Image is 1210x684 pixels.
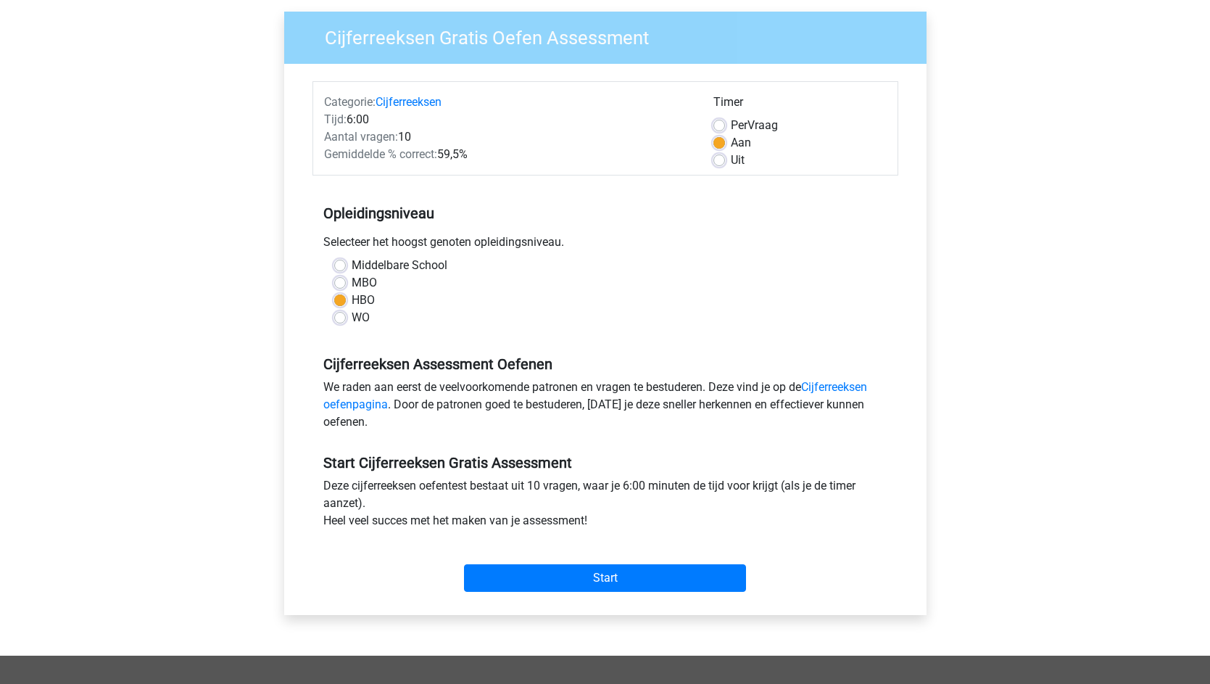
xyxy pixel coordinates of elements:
span: Tijd: [324,112,347,126]
h5: Cijferreeksen Assessment Oefenen [323,355,887,373]
div: 59,5% [313,146,703,163]
div: 6:00 [313,111,703,128]
div: Timer [713,94,887,117]
span: Aantal vragen: [324,130,398,144]
h5: Opleidingsniveau [323,199,887,228]
label: MBO [352,274,377,292]
label: Aan [731,134,751,152]
span: Per [731,118,747,132]
span: Gemiddelde % correct: [324,147,437,161]
h3: Cijferreeksen Gratis Oefen Assessment [307,21,916,49]
label: HBO [352,292,375,309]
div: We raden aan eerst de veelvoorkomende patronen en vragen te bestuderen. Deze vind je op de . Door... [312,379,898,437]
a: Cijferreeksen [376,95,442,109]
label: Uit [731,152,745,169]
label: Vraag [731,117,778,134]
span: Categorie: [324,95,376,109]
h5: Start Cijferreeksen Gratis Assessment [323,454,887,471]
div: 10 [313,128,703,146]
label: Middelbare School [352,257,447,274]
div: Selecteer het hoogst genoten opleidingsniveau. [312,234,898,257]
input: Start [464,564,746,592]
label: WO [352,309,370,326]
div: Deze cijferreeksen oefentest bestaat uit 10 vragen, waar je 6:00 minuten de tijd voor krijgt (als... [312,477,898,535]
